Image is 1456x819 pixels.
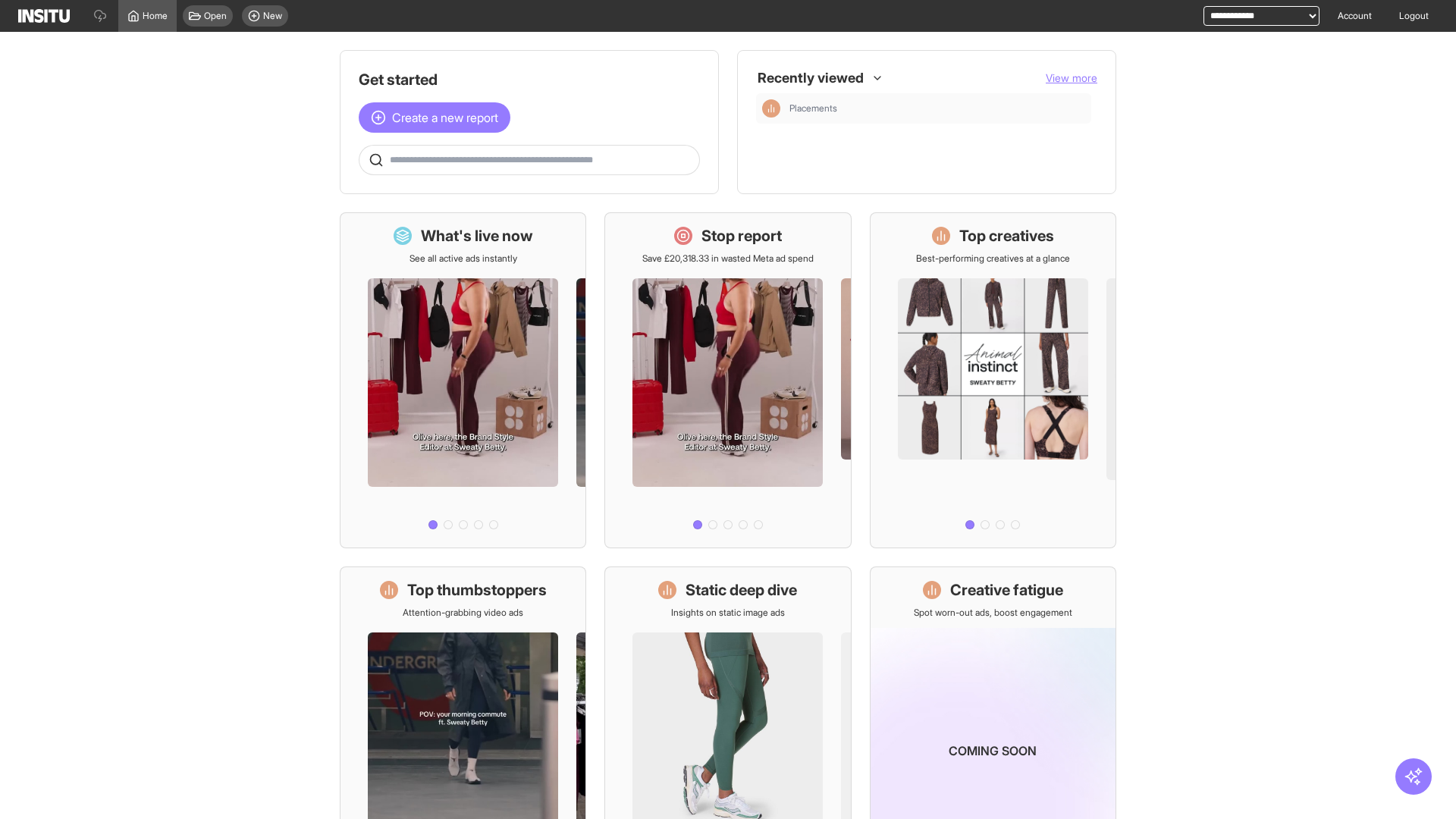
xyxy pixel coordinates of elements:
[789,102,1085,115] span: Placements
[409,253,517,265] p: See all active ads instantly
[392,108,498,127] span: Create a new report
[1046,71,1097,84] span: View more
[204,10,227,22] span: Open
[407,579,547,601] h1: Top thumbstoppers
[359,102,510,133] button: Create a new report
[789,102,837,115] span: Placements
[870,212,1116,548] a: Top creativesBest-performing creatives at a glance
[403,607,523,619] p: Attention-grabbing video ads
[18,9,70,23] img: Logo
[959,225,1054,246] h1: Top creatives
[340,212,586,548] a: What's live nowSee all active ads instantly
[642,253,814,265] p: Save £20,318.33 in wasted Meta ad spend
[421,225,533,246] h1: What's live now
[143,10,168,22] span: Home
[701,225,782,246] h1: Stop report
[916,253,1070,265] p: Best-performing creatives at a glance
[686,579,797,601] h1: Static deep dive
[359,69,700,90] h1: Get started
[762,99,780,118] div: Insights
[263,10,282,22] span: New
[1046,71,1097,86] button: View more
[604,212,851,548] a: Stop reportSave £20,318.33 in wasted Meta ad spend
[671,607,785,619] p: Insights on static image ads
